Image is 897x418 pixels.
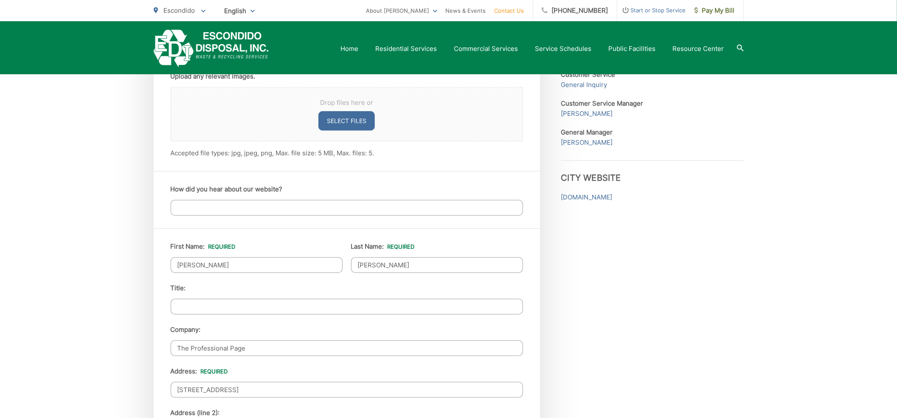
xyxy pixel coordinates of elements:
[164,6,195,14] span: Escondido
[561,192,613,202] a: [DOMAIN_NAME]
[341,44,359,54] a: Home
[535,44,592,54] a: Service Schedules
[695,6,735,16] span: Pay My Bill
[171,149,374,157] span: Accepted file types: jpg, jpeg, png, Max. file size: 5 MB, Max. files: 5.
[446,6,486,16] a: News & Events
[318,111,375,131] button: select files, upload any relevant images.
[171,284,186,292] label: Title:
[218,3,261,18] span: English
[561,80,607,90] a: General Inquiry
[171,409,220,417] label: Address (line 2):
[351,243,415,250] label: Last Name:
[454,44,518,54] a: Commercial Services
[561,160,744,183] h3: City Website
[673,44,724,54] a: Resource Center
[181,98,512,108] span: Drop files here or
[376,44,437,54] a: Residential Services
[609,44,656,54] a: Public Facilities
[561,99,644,107] strong: Customer Service Manager
[171,326,201,334] label: Company:
[154,30,269,67] a: EDCD logo. Return to the homepage.
[495,6,524,16] a: Contact Us
[561,137,613,148] a: [PERSON_NAME]
[171,185,283,193] label: How did you hear about our website?
[171,73,256,80] label: Upload any relevant images.
[561,70,616,79] strong: Customer Service
[366,6,437,16] a: About [PERSON_NAME]
[561,128,613,136] strong: General Manager
[561,109,613,119] a: [PERSON_NAME]
[171,243,236,250] label: First Name:
[171,368,228,375] label: Address:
